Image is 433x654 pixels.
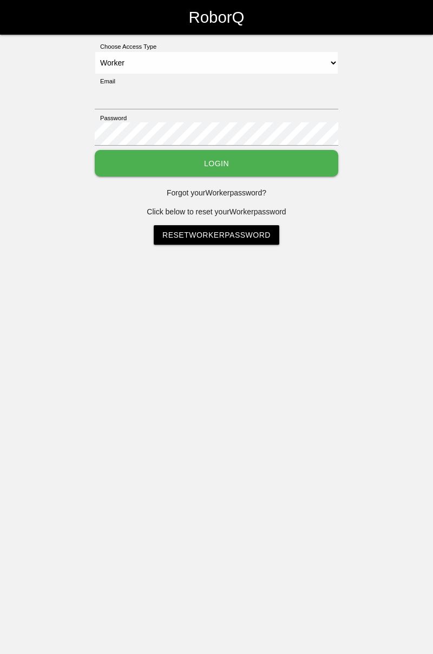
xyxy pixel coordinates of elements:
[95,114,127,123] label: Password
[95,42,156,51] label: Choose Access Type
[95,187,338,199] p: Forgot your Worker password?
[95,150,338,176] button: Login
[154,225,279,245] a: ResetWorkerPassword
[95,77,115,86] label: Email
[95,206,338,218] p: Click below to reset your Worker password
